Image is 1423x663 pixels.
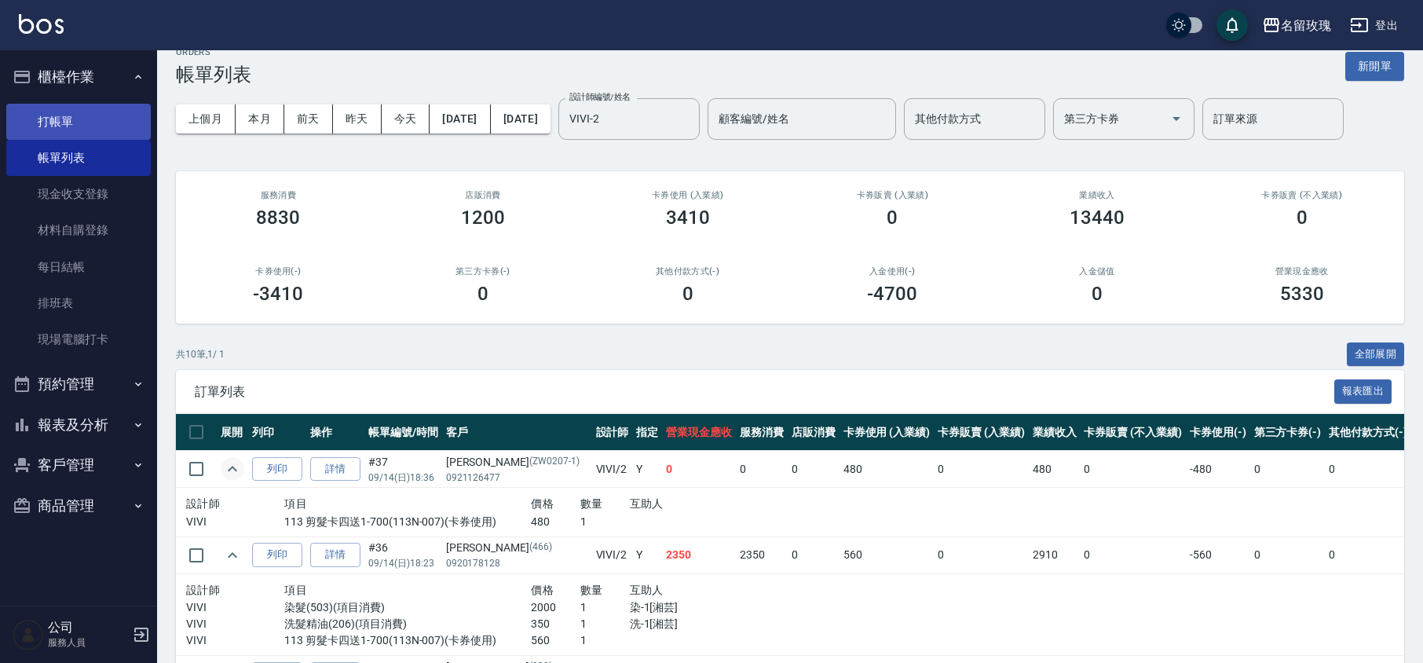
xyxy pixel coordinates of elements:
h3: 1200 [461,207,505,229]
span: 互助人 [630,584,664,596]
h2: 卡券使用 (入業績) [604,190,771,200]
td: VIVI /2 [592,537,633,573]
button: expand row [221,544,244,567]
td: Y [632,451,662,488]
span: 設計師 [186,584,220,596]
th: 業績收入 [1029,414,1081,451]
th: 卡券使用 (入業績) [840,414,935,451]
label: 設計師編號/姓名 [569,91,631,103]
img: Person [13,619,44,650]
h3: 0 [887,207,898,229]
p: 0921126477 [446,471,588,485]
h2: 卡券使用(-) [195,266,362,277]
p: VIVI [186,632,284,649]
th: 卡券使用(-) [1186,414,1250,451]
button: Open [1164,106,1189,131]
th: 第三方卡券(-) [1250,414,1326,451]
span: 項目 [284,584,307,596]
th: 營業現金應收 [662,414,736,451]
p: (466) [529,540,552,556]
p: VIVI [186,616,284,632]
td: 0 [1250,451,1326,488]
h2: 第三方卡券(-) [400,266,567,277]
th: 指定 [632,414,662,451]
h3: 0 [1092,283,1103,305]
button: 上個月 [176,104,236,134]
button: 本月 [236,104,284,134]
a: 報表匯出 [1334,383,1392,398]
p: 1 [580,616,630,632]
img: Logo [19,14,64,34]
a: 材料自購登錄 [6,212,151,248]
span: 價格 [531,584,554,596]
p: 洗-1[湘芸] [630,616,777,632]
p: 共 10 筆, 1 / 1 [176,347,225,361]
td: 0 [736,451,788,488]
button: [DATE] [491,104,551,134]
p: (ZW0207-1) [529,454,580,471]
button: 預約管理 [6,364,151,405]
span: 設計師 [186,497,220,510]
a: 現金收支登錄 [6,176,151,212]
button: 報表匯出 [1334,379,1392,404]
span: 互助人 [630,497,664,510]
h3: 8830 [256,207,300,229]
td: 560 [840,537,935,573]
span: 數量 [580,584,603,596]
h3: 0 [682,283,693,305]
td: 0 [788,451,840,488]
p: 560 [531,632,580,649]
button: 商品管理 [6,485,151,526]
th: 設計師 [592,414,633,451]
button: 客戶管理 [6,445,151,485]
h3: 0 [477,283,488,305]
h3: -4700 [867,283,917,305]
p: 350 [531,616,580,632]
th: 卡券販賣 (入業績) [934,414,1029,451]
button: 登出 [1344,11,1404,40]
td: 480 [1029,451,1081,488]
button: 櫃檯作業 [6,57,151,97]
h2: 入金使用(-) [809,266,976,277]
td: 2910 [1029,537,1081,573]
th: 列印 [248,414,306,451]
td: 0 [934,451,1029,488]
button: 報表及分析 [6,405,151,445]
button: 名留玫瑰 [1256,9,1337,42]
td: 0 [662,451,736,488]
a: 詳情 [310,457,360,482]
th: 卡券販賣 (不入業績) [1080,414,1185,451]
button: [DATE] [430,104,490,134]
th: 展開 [217,414,248,451]
td: #37 [364,451,442,488]
a: 打帳單 [6,104,151,140]
th: 其他付款方式(-) [1325,414,1411,451]
th: 客戶 [442,414,592,451]
td: Y [632,537,662,573]
p: 洗髮精油(206)(項目消費) [284,616,531,632]
span: 價格 [531,497,554,510]
h3: 服務消費 [195,190,362,200]
th: 帳單編號/時間 [364,414,442,451]
td: 0 [1080,451,1185,488]
p: 113 剪髮卡四送1-700(113N-007)(卡券使用) [284,632,531,649]
h2: ORDERS [176,47,251,57]
a: 詳情 [310,543,360,567]
h3: -3410 [253,283,303,305]
h3: 帳單列表 [176,64,251,86]
p: 0920178128 [446,556,588,570]
a: 帳單列表 [6,140,151,176]
td: 0 [1080,537,1185,573]
p: 09/14 (日) 18:36 [368,471,438,485]
h2: 其他付款方式(-) [604,266,771,277]
span: 數量 [580,497,603,510]
td: VIVI /2 [592,451,633,488]
td: -480 [1186,451,1250,488]
a: 排班表 [6,285,151,321]
a: 新開單 [1345,58,1404,73]
h2: 卡券販賣 (入業績) [809,190,976,200]
h2: 卡券販賣 (不入業績) [1218,190,1385,200]
p: 09/14 (日) 18:23 [368,556,438,570]
td: 0 [934,537,1029,573]
p: VIVI [186,599,284,616]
